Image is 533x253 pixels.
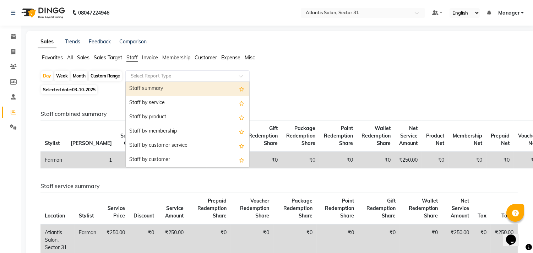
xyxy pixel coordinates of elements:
a: Sales [38,36,56,48]
span: Location [45,212,65,219]
ng-dropdown-panel: Options list [125,81,250,167]
span: Selected date: [41,85,97,94]
span: Prepaid Net [491,133,510,146]
div: Staff by service [126,96,249,110]
span: Gift Redemption Share [249,125,278,146]
span: Tax [478,212,486,219]
span: Add this report to Favorites List [239,127,244,136]
span: Membership [162,54,190,61]
span: Misc [245,54,255,61]
span: Service Amount [165,205,184,219]
span: Add this report to Favorites List [239,99,244,107]
span: [PERSON_NAME] [71,140,112,146]
td: ₹0 [448,152,486,168]
span: Customer [195,54,217,61]
div: Staff by customer [126,153,249,167]
img: logo [18,3,67,23]
span: Favorites [42,54,63,61]
span: Net Service Amount [399,125,418,146]
span: Gift Redemption Share [366,198,396,219]
span: Point Redemption Share [324,125,353,146]
span: Add this report to Favorites List [239,156,244,164]
span: Discount [134,212,154,219]
div: Month [71,71,87,81]
span: All [67,54,73,61]
span: Membership Net [453,133,482,146]
span: Add this report to Favorites List [239,141,244,150]
span: 03-10-2025 [72,87,96,92]
a: Comparison [119,38,147,45]
span: Sales Target [94,54,122,61]
div: Custom Range [89,71,122,81]
a: Trends [65,38,80,45]
span: Wallet Redemption Share [409,198,438,219]
span: Product Net [426,133,444,146]
span: Stylist [79,212,94,219]
span: Staff [126,54,138,61]
td: ₹0 [422,152,448,168]
span: Manager [498,9,520,17]
td: ₹0 [320,152,357,168]
b: 08047224946 [78,3,109,23]
span: Sales [77,54,89,61]
td: ₹0 [282,152,320,168]
span: Net Service Amount [451,198,469,219]
div: Staff by customer service [126,139,249,153]
span: Total [501,212,513,219]
td: ₹250.00 [395,152,422,168]
span: Package Redemption Share [286,125,315,146]
div: Staff by membership [126,124,249,139]
span: Add this report to Favorites List [239,113,244,122]
td: 1 [66,152,116,168]
td: Farman [40,152,66,168]
div: Staff by product [126,110,249,124]
h6: Staff combined summary [40,111,518,117]
iframe: chat widget [503,225,526,246]
a: Feedback [89,38,111,45]
div: Day [41,71,53,81]
span: Package Redemption Share [283,198,312,219]
div: Week [54,71,70,81]
span: Invoice [142,54,158,61]
span: Voucher Redemption Share [240,198,269,219]
td: 1 [116,152,142,168]
span: Service Count [120,133,138,146]
td: ₹0 [244,152,282,168]
span: Wallet Redemption Share [361,125,391,146]
td: ₹0 [357,152,395,168]
div: Staff summary [126,82,249,96]
span: Expense [221,54,240,61]
span: Point Redemption Share [325,198,354,219]
td: ₹0 [486,152,514,168]
h6: Staff service summary [40,183,518,189]
span: Prepaid Redemption Share [197,198,227,219]
span: Stylist [45,140,60,146]
span: Service Price [108,205,125,219]
span: Add this report to Favorites List [239,85,244,93]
